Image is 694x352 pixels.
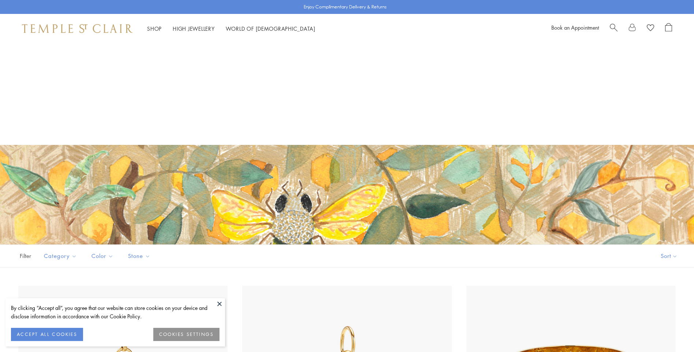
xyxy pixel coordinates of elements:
a: ShopShop [147,25,162,32]
div: By clicking “Accept all”, you agree that our website can store cookies on your device and disclos... [11,304,220,321]
button: Color [86,248,119,264]
a: Book an Appointment [551,24,599,31]
a: View Wishlist [647,23,654,34]
span: Stone [124,251,156,261]
a: High JewelleryHigh Jewellery [173,25,215,32]
button: ACCEPT ALL COOKIES [11,328,83,341]
button: Show sort by [644,245,694,267]
span: Category [40,251,82,261]
button: COOKIES SETTINGS [153,328,220,341]
button: Category [38,248,82,264]
a: Open Shopping Bag [665,23,672,34]
button: Stone [123,248,156,264]
nav: Main navigation [147,24,315,33]
a: Search [610,23,618,34]
p: Enjoy Complimentary Delivery & Returns [304,3,387,11]
iframe: Gorgias live chat messenger [657,318,687,345]
span: Color [88,251,119,261]
a: World of [DEMOGRAPHIC_DATA]World of [DEMOGRAPHIC_DATA] [226,25,315,32]
img: Temple St. Clair [22,24,132,33]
